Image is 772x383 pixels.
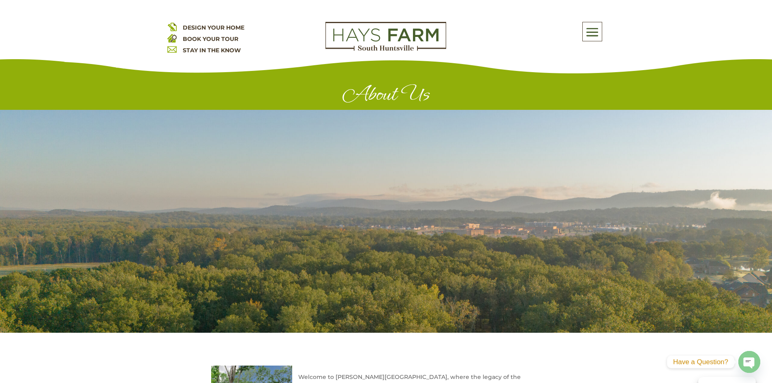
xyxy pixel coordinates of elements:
img: book your home tour [167,33,177,43]
h1: About Us [167,82,605,110]
img: Logo [325,22,446,51]
a: hays farm homes huntsville development [325,45,446,53]
a: STAY IN THE KNOW [183,47,241,54]
a: BOOK YOUR TOUR [183,35,238,43]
